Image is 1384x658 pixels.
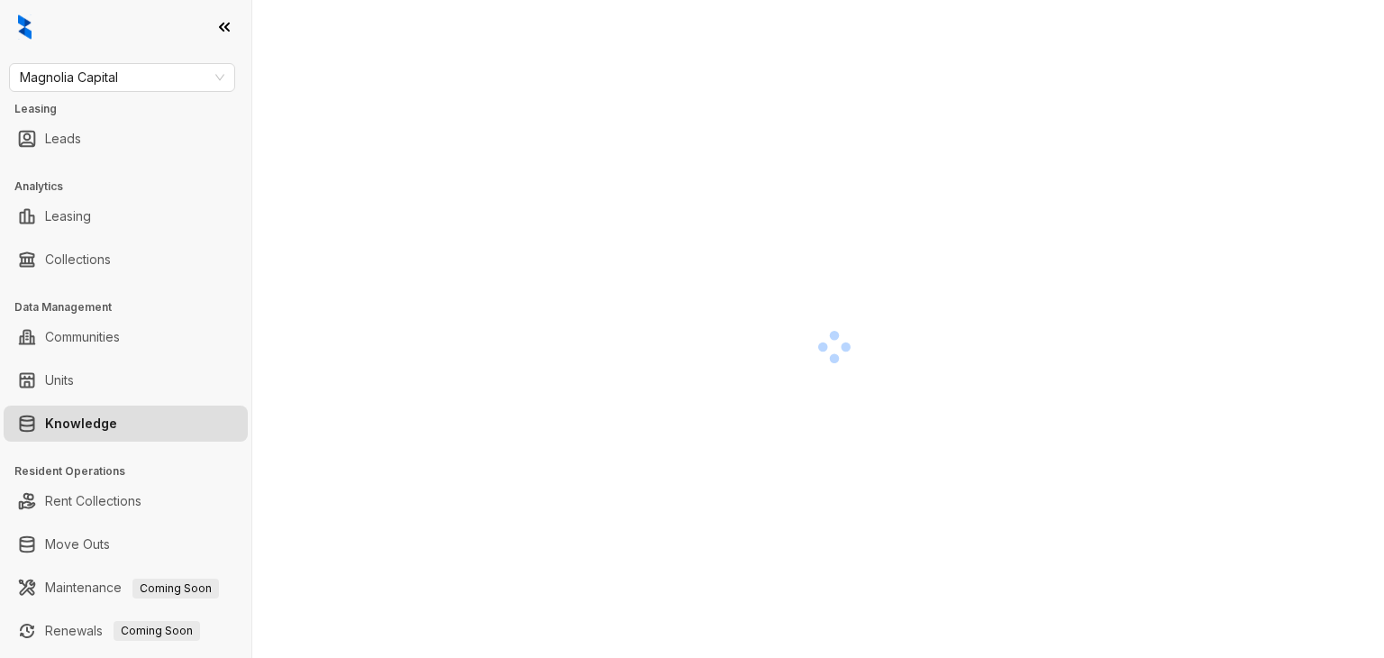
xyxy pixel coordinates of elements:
[45,613,200,649] a: RenewalsComing Soon
[20,64,224,91] span: Magnolia Capital
[45,483,141,519] a: Rent Collections
[4,483,248,519] li: Rent Collections
[14,101,251,117] h3: Leasing
[45,242,111,278] a: Collections
[4,406,248,442] li: Knowledge
[132,579,219,599] span: Coming Soon
[14,178,251,195] h3: Analytics
[4,121,248,157] li: Leads
[4,319,248,355] li: Communities
[45,526,110,562] a: Move Outs
[18,14,32,40] img: logo
[45,198,91,234] a: Leasing
[45,362,74,398] a: Units
[4,362,248,398] li: Units
[45,406,117,442] a: Knowledge
[14,299,251,315] h3: Data Management
[4,526,248,562] li: Move Outs
[4,242,248,278] li: Collections
[4,570,248,606] li: Maintenance
[14,463,251,480] h3: Resident Operations
[45,121,81,157] a: Leads
[4,613,248,649] li: Renewals
[4,198,248,234] li: Leasing
[45,319,120,355] a: Communities
[114,621,200,641] span: Coming Soon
